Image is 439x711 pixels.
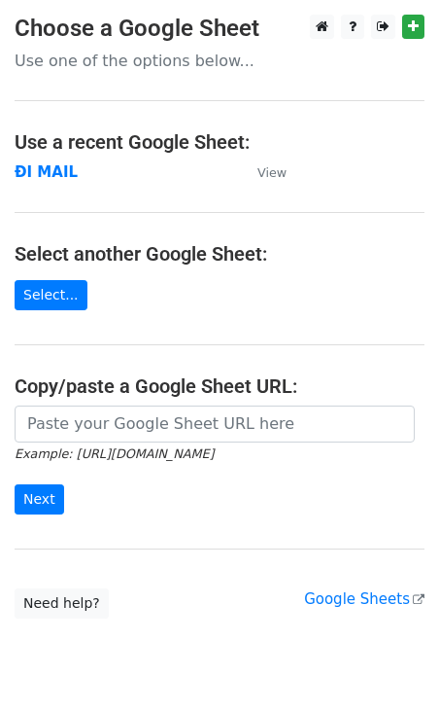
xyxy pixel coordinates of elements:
[15,15,424,43] h3: Choose a Google Sheet
[15,280,87,310] a: Select...
[15,374,424,398] h4: Copy/paste a Google Sheet URL:
[15,51,424,71] p: Use one of the options below...
[15,484,64,515] input: Next
[15,406,415,443] input: Paste your Google Sheet URL here
[257,165,287,180] small: View
[15,242,424,266] h4: Select another Google Sheet:
[15,130,424,154] h4: Use a recent Google Sheet:
[15,446,214,461] small: Example: [URL][DOMAIN_NAME]
[15,588,109,619] a: Need help?
[15,163,78,181] a: ĐI MAIL
[238,163,287,181] a: View
[304,590,424,608] a: Google Sheets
